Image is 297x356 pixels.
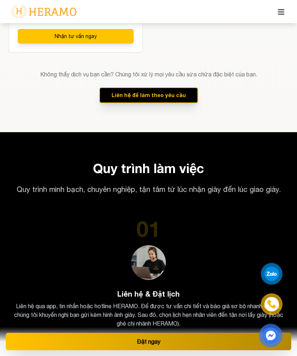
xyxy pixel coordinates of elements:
h3: Liên hệ & Đặt lịch [9,289,288,299]
img: phone-icon [267,299,277,309]
div: 01 [9,218,288,239]
button: Liên hệ để làm theo yêu cầu [99,87,198,103]
img: process.book.title [131,245,166,280]
p: Quy trình minh bạch, chuyên nghiệp, tận tâm từ lúc nhận giày đến lúc giao giày. [9,184,288,194]
h2: Quy trình làm việc [9,161,288,176]
p: Không thấy dịch vụ bạn cần? Chúng tôi xử lý mọi yêu cầu sửa chữa đặc biệt của bạn. [9,70,288,79]
button: Nhận tư vấn ngay [18,29,134,43]
button: Đặt ngay [6,333,291,350]
a: phone-icon [262,294,281,314]
img: logo-with-text.png [9,4,79,19]
p: Liên hệ qua app, tin nhắn hoặc hotline HERAMO. Để được tư vấn chi tiết và báo giá sơ bộ nhanh chó... [9,302,288,328]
